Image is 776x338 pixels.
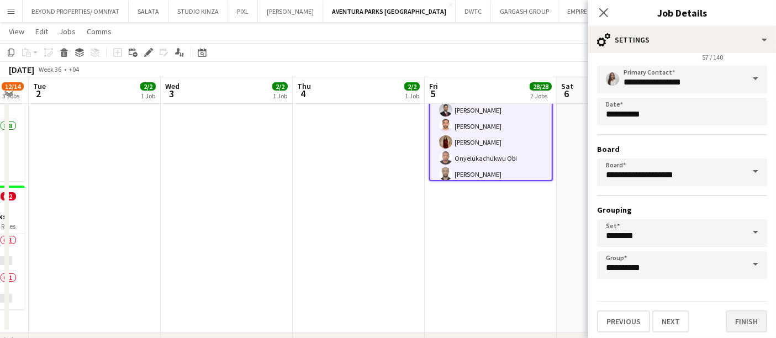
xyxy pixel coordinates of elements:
[405,92,419,100] div: 1 Job
[588,27,776,53] div: Settings
[59,27,76,36] span: Jobs
[559,87,573,100] span: 6
[258,1,323,22] button: [PERSON_NAME]
[23,1,129,22] button: BEYOND PROPERTIES/ OMNIYAT
[558,1,616,22] button: EMPIRE EVENT
[323,1,456,22] button: AVENTURA PARKS [GEOGRAPHIC_DATA]
[561,81,573,91] span: Sat
[1,192,16,200] span: 0/2
[272,82,288,91] span: 2/2
[36,65,64,73] span: Week 36
[55,24,80,39] a: Jobs
[588,6,776,20] h3: Job Details
[141,92,155,100] div: 1 Job
[31,24,52,39] a: Edit
[295,87,311,100] span: 4
[4,24,29,39] a: View
[726,310,767,332] button: Finish
[597,205,767,215] h3: Grouping
[163,87,180,100] span: 3
[404,82,420,91] span: 2/2
[652,310,689,332] button: Next
[2,82,24,91] span: 12/14
[297,81,311,91] span: Thu
[597,310,650,332] button: Previous
[9,64,34,75] div: [DATE]
[68,65,79,73] div: +04
[693,53,732,61] span: 57 / 140
[31,87,46,100] span: 2
[2,92,23,100] div: 3 Jobs
[530,92,551,100] div: 2 Jobs
[82,24,116,39] a: Comms
[129,1,168,22] button: SALATA
[429,81,438,91] span: Fri
[530,82,552,91] span: 28/28
[228,1,258,22] button: PIXL
[140,82,156,91] span: 2/2
[87,27,112,36] span: Comms
[33,81,46,91] span: Tue
[597,144,767,154] h3: Board
[456,1,491,22] button: DWTC
[9,27,24,36] span: View
[165,81,180,91] span: Wed
[35,27,48,36] span: Edit
[427,87,438,100] span: 5
[491,1,558,22] button: GARGASH GROUP
[273,92,287,100] div: 1 Job
[168,1,228,22] button: STUDIO KINZA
